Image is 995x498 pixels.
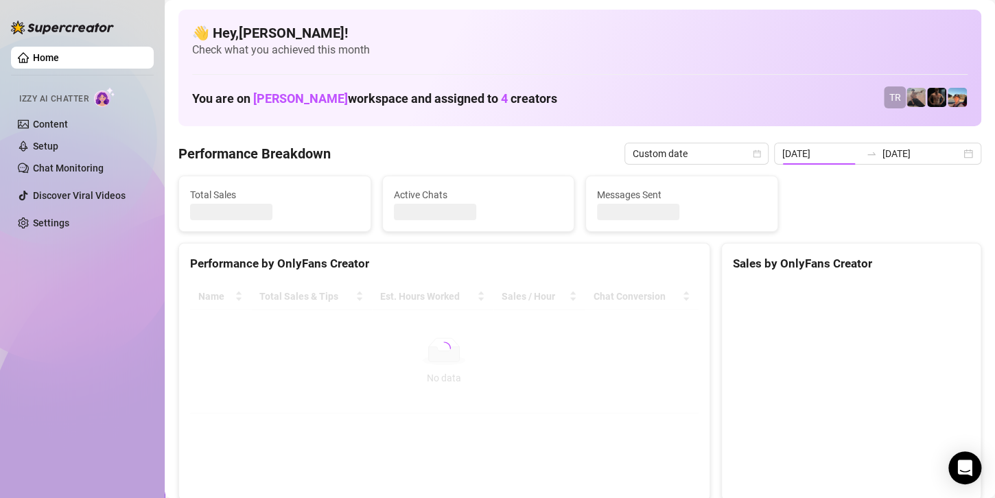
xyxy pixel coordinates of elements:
span: Check what you achieved this month [192,43,968,58]
span: TR [889,90,901,105]
h4: Performance Breakdown [178,144,331,163]
span: Active Chats [394,187,563,202]
h1: You are on workspace and assigned to creators [192,91,557,106]
span: 4 [501,91,508,106]
a: Settings [33,217,69,228]
div: Sales by OnlyFans Creator [733,254,970,273]
img: Zach [948,88,967,107]
span: loading [434,339,454,358]
a: Discover Viral Videos [33,190,126,201]
input: End date [882,146,961,161]
span: to [866,148,877,159]
a: Content [33,119,68,130]
div: Open Intercom Messenger [948,451,981,484]
span: Total Sales [190,187,360,202]
img: LC [906,88,926,107]
a: Setup [33,141,58,152]
span: calendar [753,150,761,158]
a: Home [33,52,59,63]
img: Trent [927,88,946,107]
span: Custom date [633,143,760,164]
img: logo-BBDzfeDw.svg [11,21,114,34]
h4: 👋 Hey, [PERSON_NAME] ! [192,23,968,43]
span: Messages Sent [597,187,766,202]
div: Performance by OnlyFans Creator [190,254,699,273]
img: AI Chatter [94,87,115,107]
span: Izzy AI Chatter [19,93,89,106]
input: Start date [782,146,861,161]
span: swap-right [866,148,877,159]
a: Chat Monitoring [33,163,104,174]
span: [PERSON_NAME] [253,91,348,106]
